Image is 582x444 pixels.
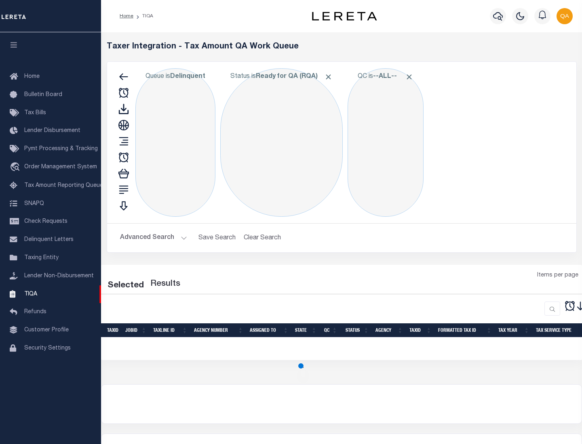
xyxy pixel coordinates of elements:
span: Click to Remove [324,73,333,81]
b: --ALL-- [373,73,397,80]
h5: Taxer Integration - Tax Amount QA Work Queue [107,42,577,52]
b: Delinquent [170,73,205,80]
li: TIQA [133,13,153,20]
span: Security Settings [24,346,71,351]
span: TIQA [24,291,37,297]
span: Items per page [537,271,578,280]
span: Lender Non-Disbursement [24,273,94,279]
div: Click to Edit [220,68,343,217]
th: Assigned To [247,323,292,337]
span: SNAPQ [24,201,44,206]
th: Tax Year [495,323,533,337]
i: travel_explore [10,162,23,173]
th: TaxLine ID [150,323,191,337]
div: Selected [108,279,144,292]
span: Order Management System [24,164,97,170]
th: Agency [372,323,406,337]
span: Refunds [24,309,46,315]
span: Pymt Processing & Tracking [24,146,98,152]
div: Click to Edit [135,68,215,217]
th: Agency Number [191,323,247,337]
span: Tax Bills [24,110,46,116]
div: Click to Edit [348,68,424,217]
span: Home [24,74,40,80]
b: Ready for QA (RQA) [256,73,333,80]
img: logo-dark.svg [312,12,377,21]
th: Formatted Tax ID [435,323,495,337]
button: Advanced Search [120,230,187,246]
button: Clear Search [240,230,285,246]
span: Click to Remove [405,73,413,81]
th: TaxID [406,323,435,337]
span: Taxing Entity [24,255,59,261]
span: Tax Amount Reporting Queue [24,183,103,188]
a: Home [120,14,133,19]
th: TaxID [104,323,122,337]
span: Lender Disbursement [24,128,80,134]
img: svg+xml;base64,PHN2ZyB4bWxucz0iaHR0cDovL3d3dy53My5vcmcvMjAwMC9zdmciIHBvaW50ZXItZXZlbnRzPSJub25lIi... [557,8,573,24]
th: State [292,323,320,337]
button: Save Search [194,230,240,246]
span: Delinquent Letters [24,237,74,243]
th: Status [341,323,372,337]
label: Results [150,278,180,291]
th: JobID [122,323,150,337]
th: QC [320,323,341,337]
span: Check Requests [24,219,67,224]
span: Bulletin Board [24,92,62,98]
span: Customer Profile [24,327,69,333]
